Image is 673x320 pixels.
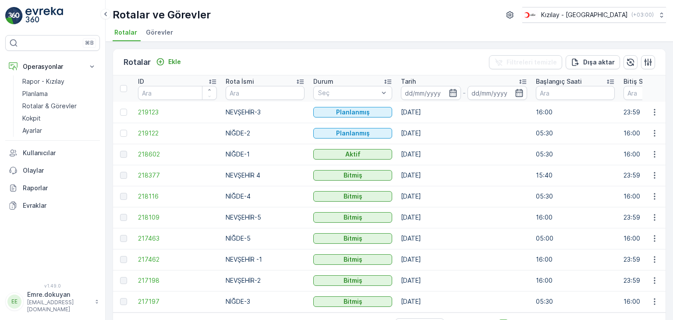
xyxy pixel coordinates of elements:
p: Evraklar [23,201,96,210]
input: dd/mm/yyyy [468,86,528,100]
p: - [463,88,466,98]
td: 05:30 [531,186,619,207]
p: Rapor - Kızılay [22,77,64,86]
p: Planlama [22,89,48,98]
p: Rota İsmi [226,77,254,86]
td: [DATE] [397,186,531,207]
p: Dışa aktar [583,58,615,67]
p: Durum [313,77,333,86]
span: v 1.49.0 [5,283,100,288]
td: [DATE] [397,207,531,228]
a: Olaylar [5,162,100,179]
span: 218116 [138,192,217,201]
p: Operasyonlar [23,62,82,71]
a: Planlama [19,88,100,100]
p: Emre.dokuyan [27,290,90,299]
p: Rotalar & Görevler [22,102,77,110]
button: Filtreleri temizle [489,55,562,69]
div: Toggle Row Selected [120,298,127,305]
button: Aktif [313,149,392,160]
div: Toggle Row Selected [120,151,127,158]
td: 15:40 [531,165,619,186]
td: [DATE] [397,249,531,270]
a: 217463 [138,234,217,243]
p: Bitmiş [344,255,362,264]
td: NEVŞEHİR-5 [221,207,309,228]
a: 218602 [138,150,217,159]
p: Seç [318,89,379,97]
div: Toggle Row Selected [120,256,127,263]
img: k%C4%B1z%C4%B1lay_D5CCths_t1JZB0k.png [522,10,538,20]
img: logo_light-DOdMpM7g.png [25,7,63,25]
p: Başlangıç Saati [536,77,582,86]
a: Ayarlar [19,124,100,137]
p: Ayarlar [22,126,42,135]
p: Aktif [345,150,361,159]
td: 16:00 [531,102,619,123]
td: 05:30 [531,291,619,312]
a: Kullanıcılar [5,144,100,162]
div: Toggle Row Selected [120,214,127,221]
button: Planlanmış [313,128,392,139]
div: Toggle Row Selected [120,193,127,200]
p: Olaylar [23,166,96,175]
p: ID [138,77,144,86]
div: Toggle Row Selected [120,130,127,137]
p: Planlanmış [336,108,370,117]
p: Kokpit [22,114,41,123]
button: Planlanmış [313,107,392,117]
a: Evraklar [5,197,100,214]
td: NİĞDE-1 [221,144,309,165]
td: [DATE] [397,144,531,165]
p: Bitmiş [344,276,362,285]
div: Toggle Row Selected [120,277,127,284]
a: Rotalar & Görevler [19,100,100,112]
button: Bitmiş [313,254,392,265]
p: Ekle [168,57,181,66]
p: Bitmiş [344,234,362,243]
td: 05:30 [531,123,619,144]
button: EEEmre.dokuyan[EMAIL_ADDRESS][DOMAIN_NAME] [5,290,100,313]
span: Görevler [146,28,173,37]
td: 05:30 [531,144,619,165]
button: Dışa aktar [566,55,620,69]
button: Bitmiş [313,191,392,202]
td: [DATE] [397,228,531,249]
td: [DATE] [397,291,531,312]
td: NEVŞEHİR -1 [221,249,309,270]
td: [DATE] [397,102,531,123]
a: Rapor - Kızılay [19,75,100,88]
div: Toggle Row Selected [120,235,127,242]
span: 219123 [138,108,217,117]
p: Filtreleri temizle [507,58,557,67]
p: Planlanmış [336,129,370,138]
button: Bitmiş [313,170,392,181]
div: EE [7,295,21,309]
a: 217462 [138,255,217,264]
td: [DATE] [397,165,531,186]
td: NEVŞEHİR 4 [221,165,309,186]
td: [DATE] [397,123,531,144]
td: 05:00 [531,228,619,249]
p: Rotalar ve Görevler [113,8,211,22]
input: Ara [226,86,305,100]
span: 218109 [138,213,217,222]
span: 217197 [138,297,217,306]
button: Ekle [152,57,184,67]
p: ⌘B [85,39,94,46]
td: 16:00 [531,249,619,270]
button: Operasyonlar [5,58,100,75]
p: Kızılay - [GEOGRAPHIC_DATA] [541,11,628,19]
td: NEVŞEHİR-3 [221,102,309,123]
span: 219122 [138,129,217,138]
p: Kullanıcılar [23,149,96,157]
a: 217198 [138,276,217,285]
td: NİĞDE-4 [221,186,309,207]
p: [EMAIL_ADDRESS][DOMAIN_NAME] [27,299,90,313]
a: 218377 [138,171,217,180]
button: Kızılay - [GEOGRAPHIC_DATA](+03:00) [522,7,666,23]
